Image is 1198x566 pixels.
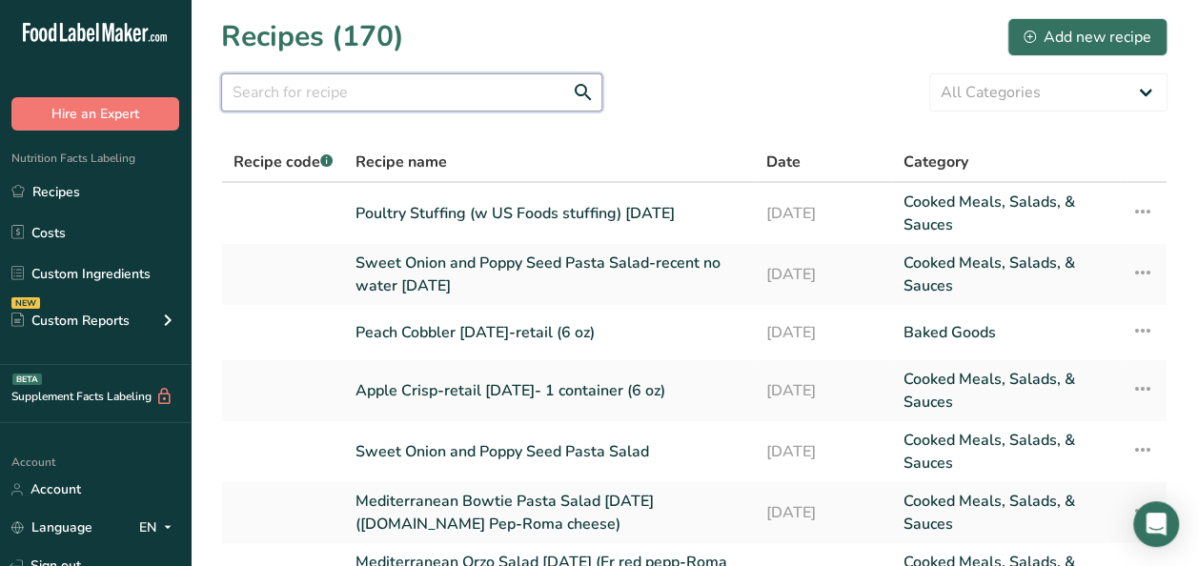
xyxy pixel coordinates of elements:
[904,252,1107,297] a: Cooked Meals, Salads, & Sauces
[904,490,1107,536] a: Cooked Meals, Salads, & Sauces
[355,490,743,536] a: Mediterranean Bowtie Pasta Salad [DATE] ([DOMAIN_NAME] Pep-Roma cheese)
[355,368,743,414] a: Apple Crisp-retail [DATE]- 1 container (6 oz)
[11,97,179,131] button: Hire an Expert
[904,368,1107,414] a: Cooked Meals, Salads, & Sauces
[355,191,743,236] a: Poultry Stuffing (w US Foods stuffing) [DATE]
[221,73,602,111] input: Search for recipe
[766,151,801,173] span: Date
[766,490,881,536] a: [DATE]
[766,313,881,353] a: [DATE]
[1024,26,1151,49] div: Add new recipe
[11,511,92,544] a: Language
[1133,501,1179,547] div: Open Intercom Messenger
[234,152,333,172] span: Recipe code
[904,191,1107,236] a: Cooked Meals, Salads, & Sauces
[355,429,743,475] a: Sweet Onion and Poppy Seed Pasta Salad
[11,297,40,309] div: NEW
[355,151,447,173] span: Recipe name
[766,252,881,297] a: [DATE]
[766,429,881,475] a: [DATE]
[12,374,42,385] div: BETA
[766,368,881,414] a: [DATE]
[139,516,179,539] div: EN
[11,311,130,331] div: Custom Reports
[221,15,404,58] h1: Recipes (170)
[1007,18,1168,56] button: Add new recipe
[355,252,743,297] a: Sweet Onion and Poppy Seed Pasta Salad-recent no water [DATE]
[904,429,1107,475] a: Cooked Meals, Salads, & Sauces
[766,191,881,236] a: [DATE]
[355,313,743,353] a: Peach Cobbler [DATE]-retail (6 oz)
[904,151,968,173] span: Category
[904,313,1107,353] a: Baked Goods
